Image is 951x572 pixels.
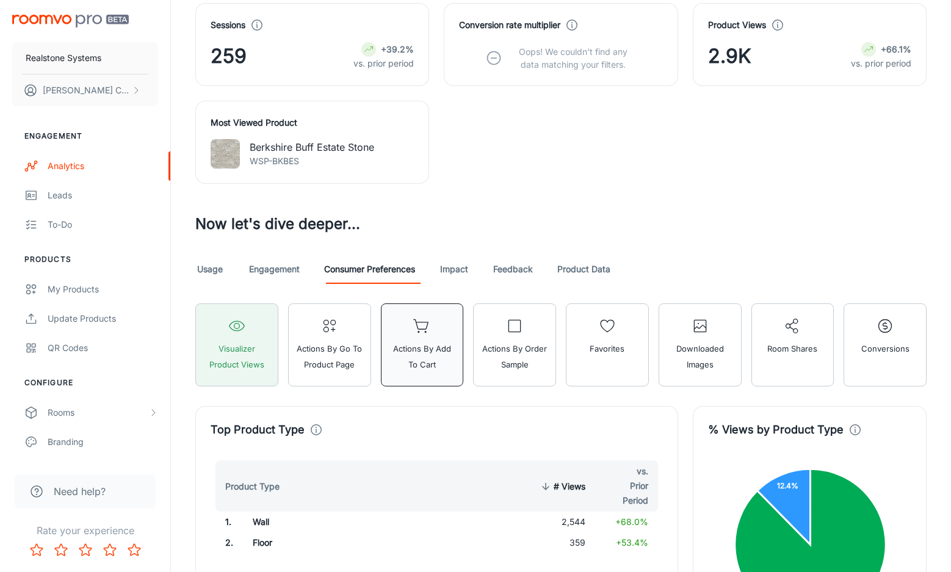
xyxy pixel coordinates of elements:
h4: Conversion rate multiplier [459,18,560,32]
p: vs. prior period [851,57,911,70]
p: Realstone Systems [26,51,101,65]
td: 2,544 [527,512,595,532]
div: Analytics [48,159,158,173]
span: Downloaded Images [667,341,734,372]
p: Berkshire Buff Estate Stone [250,140,374,154]
p: [PERSON_NAME] Cumming [43,84,129,97]
span: +68.0% [615,516,648,527]
button: Rate 4 star [98,538,122,562]
button: Rate 3 star [73,538,98,562]
span: Product Type [225,479,295,494]
button: Visualizer Product Views [195,303,278,386]
div: Branding [48,435,158,449]
span: Actions by Go To Product Page [296,341,363,372]
button: [PERSON_NAME] Cumming [12,74,158,106]
span: Need help? [54,484,106,499]
h4: Sessions [211,18,245,32]
div: Update Products [48,312,158,325]
td: 1 . [211,512,243,532]
button: Room Shares [751,303,834,386]
span: Favorites [590,341,624,357]
div: Rooms [48,406,148,419]
p: vs. prior period [353,57,414,70]
a: Consumer Preferences [324,255,415,284]
div: QR Codes [48,341,158,355]
div: Leads [48,189,158,202]
p: Rate your experience [10,523,161,538]
a: Feedback [493,255,533,284]
h4: Most Viewed Product [211,116,414,129]
strong: +39.2% [381,44,414,54]
td: 2 . [211,532,243,553]
span: 2.9K [708,42,751,71]
p: Oops! We couldn’t find any data matching your filters. [510,45,637,71]
span: +53.4% [616,537,648,548]
span: Actions by Order Sample [481,341,548,372]
button: Favorites [566,303,649,386]
td: 359 [527,532,595,553]
div: My Products [48,283,158,296]
td: Floor [243,532,439,553]
a: Engagement [249,255,300,284]
img: Roomvo PRO Beta [12,15,129,27]
span: Room Shares [767,341,817,357]
span: Visualizer Product Views [203,341,270,372]
img: Berkshire Buff Estate Stone [211,139,240,168]
div: To-do [48,218,158,231]
button: Downloaded Images [659,303,742,386]
h4: Top Product Type [211,421,305,438]
h4: Product Views [708,18,766,32]
h4: % Views by Product Type [708,421,844,438]
strong: +66.1% [881,44,911,54]
span: vs. Prior Period [605,464,648,508]
span: # Views [538,479,585,494]
button: Actions by Order Sample [473,303,556,386]
h3: Now let's dive deeper... [195,213,927,235]
span: 259 [211,42,247,71]
span: Actions by Add to Cart [389,341,456,372]
a: Usage [195,255,225,284]
button: Actions by Go To Product Page [288,303,371,386]
button: Rate 1 star [24,538,49,562]
span: Conversions [861,341,909,357]
button: Realstone Systems [12,42,158,74]
button: Conversions [844,303,927,386]
td: Wall [243,512,439,532]
button: Actions by Add to Cart [381,303,464,386]
a: Impact [439,255,469,284]
button: Rate 5 star [122,538,146,562]
p: WSP-BKBES [250,154,374,168]
button: Rate 2 star [49,538,73,562]
a: Product Data [557,255,610,284]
